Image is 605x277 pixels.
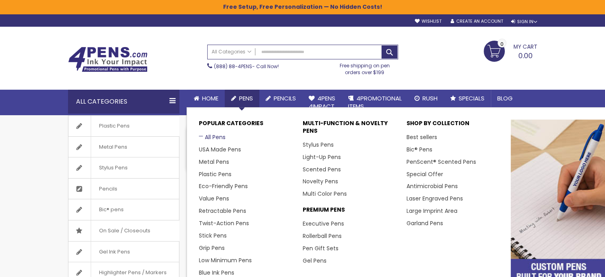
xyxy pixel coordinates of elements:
span: - Call Now! [214,63,279,70]
a: All Categories [208,45,255,58]
a: Best sellers [407,133,437,141]
a: Multi Color Pens [303,190,347,198]
a: Home [187,90,225,107]
a: Pencils [68,179,179,199]
span: Pencils [274,94,296,102]
span: 0.00 [518,51,533,61]
a: 4Pens4impact [302,90,342,116]
a: Rush [408,90,444,107]
a: Blog [491,90,519,107]
span: Pens [239,94,253,102]
span: Gel Ink Pens [91,242,138,262]
a: Garland Pens [407,219,443,227]
a: Metal Pens [199,158,229,166]
a: Laser Engraved Pens [407,194,463,202]
p: Multi-Function & Novelty Pens [303,120,399,139]
a: Stick Pens [199,232,227,240]
div: Free shipping on pen orders over $199 [331,59,398,75]
span: Plastic Pens [91,116,138,136]
a: Bic® Pens [407,145,432,153]
p: Popular Categories [199,120,295,131]
a: 0.00 0 [484,41,537,61]
a: PenScent® Scented Pens [407,158,476,166]
a: Plastic Pens [199,170,231,178]
a: Pens [225,90,259,107]
span: 4PROMOTIONAL ITEMS [348,94,402,110]
span: Rush [422,94,438,102]
a: Gel Pens [303,257,327,265]
span: Specials [459,94,484,102]
span: Pencils [91,179,125,199]
div: Sign In [511,19,537,25]
span: Stylus Pens [91,157,136,178]
a: Specials [444,90,491,107]
a: Pencils [259,90,302,107]
span: 0 [500,40,504,48]
a: Twist-Action Pens [199,219,249,227]
a: Bic® pens [68,199,179,220]
a: USA Made Pens [199,145,241,153]
a: Low Minimum Pens [199,256,252,264]
span: Bic® pens [91,199,132,220]
a: Light-Up Pens [303,153,341,161]
a: Plastic Pens [68,116,179,136]
span: 4Pens 4impact [309,94,335,110]
a: Executive Pens [303,220,344,228]
a: On Sale / Closeouts [68,220,179,241]
span: All Categories [212,49,251,55]
a: Blue Ink Pens [199,269,234,277]
a: 4PROMOTIONALITEMS [342,90,408,116]
p: Premium Pens [303,206,399,218]
a: Wishlist [414,18,441,24]
p: Shop By Collection [407,120,502,131]
a: Retractable Pens [199,207,246,215]
a: Value Pens [199,194,229,202]
a: Special Offer [407,170,443,178]
a: Stylus Pens [68,157,179,178]
img: 4Pens Custom Pens and Promotional Products [68,47,148,72]
a: Antimicrobial Pens [407,182,458,190]
span: Home [202,94,218,102]
div: All Categories [68,90,179,114]
span: Metal Pens [91,137,135,157]
span: Blog [497,94,513,102]
a: Large Imprint Area [407,207,457,215]
span: On Sale / Closeouts [91,220,158,241]
a: Eco-Friendly Pens [199,182,248,190]
a: Metal Pens [68,137,179,157]
a: Rollerball Pens [303,232,342,240]
a: (888) 88-4PENS [214,63,252,70]
a: Novelty Pens [303,177,338,185]
a: Pen Gift Sets [303,244,338,252]
a: Create an Account [450,18,503,24]
a: Grip Pens [199,244,225,252]
a: Stylus Pens [303,141,334,149]
a: All Pens [199,133,226,141]
a: Scented Pens [303,165,341,173]
a: Gel Ink Pens [68,242,179,262]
